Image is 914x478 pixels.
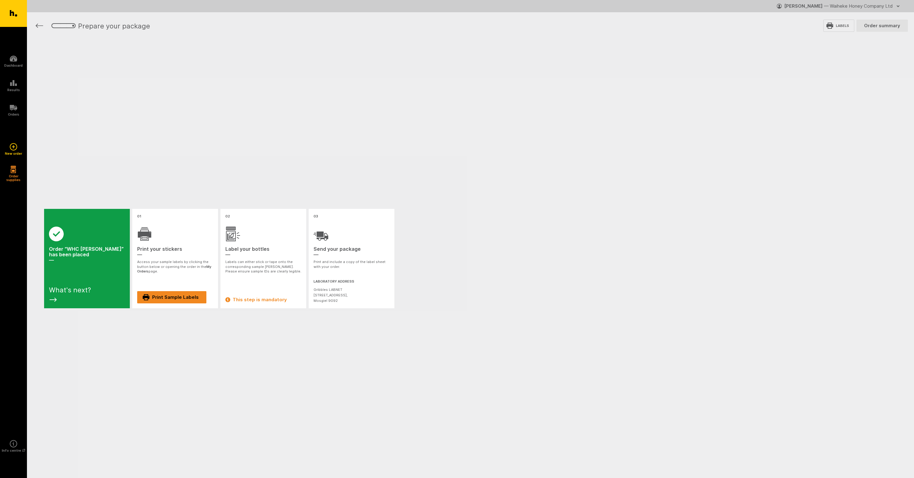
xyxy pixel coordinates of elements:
[8,113,19,116] h5: Orders
[225,246,301,257] h2: Label your bottles
[225,260,301,274] p: Labels can either stick or tape onto the corresponding sample [PERSON_NAME]. Please ensure sample...
[137,246,213,257] h2: Print your stickers
[137,265,211,274] a: My Orders
[225,214,301,219] div: 02
[314,287,389,303] div: Gribbles LABNET [STREET_ADDRESS], Mosgiel 9092
[49,246,125,263] h2: Order “WHC [PERSON_NAME]” has been placed
[314,252,389,257] div: —
[233,296,287,303] span: This step is mandatory
[823,20,854,32] a: Labels
[7,88,20,92] h5: Results
[856,20,908,32] a: Order summary
[137,260,213,274] p: Access your sample labels by clicking the button below or opening the order in the page.
[314,214,389,219] div: 03
[4,64,23,67] h5: Dashboard
[225,252,301,257] div: —
[137,214,213,219] div: 01
[78,21,150,31] h1: Prepare your package
[49,286,125,294] div: What's next?
[137,252,213,257] div: —
[4,174,23,182] h5: Order supplies
[314,279,389,284] h3: Laboratory address
[777,1,902,11] button: [PERSON_NAME] — Waiheke Honey Company Ltd
[784,3,823,9] strong: [PERSON_NAME]
[314,260,389,269] p: Print and include a copy of the label sheet with your order.
[314,246,389,257] h2: Send your package
[49,257,125,263] div: —
[5,152,22,155] h5: New order
[2,449,25,452] h5: Info centre
[137,291,206,303] a: Print Sample Labels
[824,3,893,9] span: — Waiheke Honey Company Ltd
